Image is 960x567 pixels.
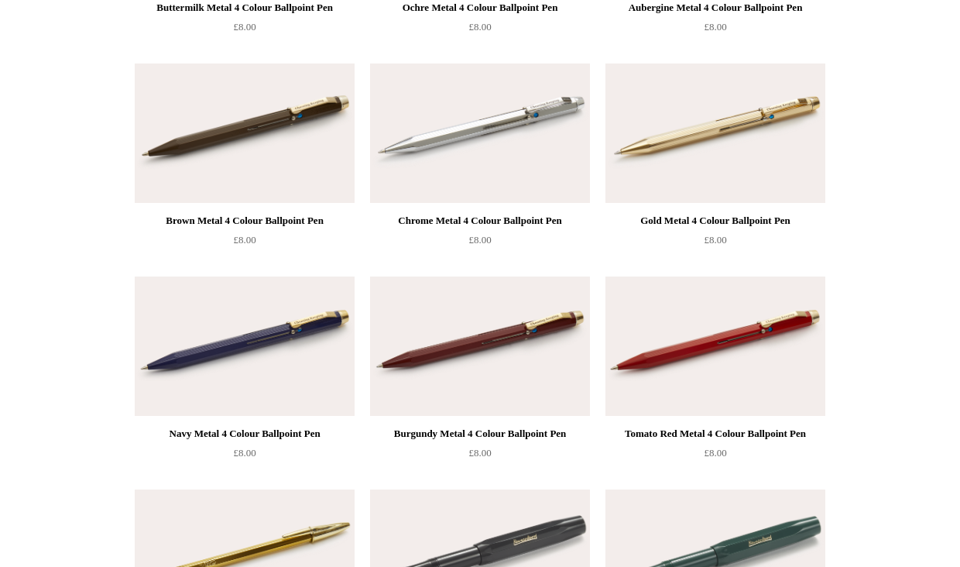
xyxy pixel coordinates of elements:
[468,21,491,33] span: £8.00
[370,277,590,416] img: Burgundy Metal 4 Colour Ballpoint Pen
[135,64,355,203] img: Brown Metal 4 Colour Ballpoint Pen
[233,21,255,33] span: £8.00
[139,424,351,443] div: Navy Metal 4 Colour Ballpoint Pen
[605,424,825,488] a: Tomato Red Metal 4 Colour Ballpoint Pen £8.00
[609,211,821,230] div: Gold Metal 4 Colour Ballpoint Pen
[135,64,355,203] a: Brown Metal 4 Colour Ballpoint Pen Brown Metal 4 Colour Ballpoint Pen
[139,211,351,230] div: Brown Metal 4 Colour Ballpoint Pen
[233,447,255,459] span: £8.00
[605,211,825,275] a: Gold Metal 4 Colour Ballpoint Pen £8.00
[370,424,590,488] a: Burgundy Metal 4 Colour Ballpoint Pen £8.00
[370,64,590,203] a: Chrome Metal 4 Colour Ballpoint Pen Chrome Metal 4 Colour Ballpoint Pen
[135,277,355,416] a: Navy Metal 4 Colour Ballpoint Pen Navy Metal 4 Colour Ballpoint Pen
[374,424,586,443] div: Burgundy Metal 4 Colour Ballpoint Pen
[704,447,726,459] span: £8.00
[704,234,726,246] span: £8.00
[370,64,590,203] img: Chrome Metal 4 Colour Ballpoint Pen
[233,234,255,246] span: £8.00
[605,277,825,416] a: Tomato Red Metal 4 Colour Ballpoint Pen Tomato Red Metal 4 Colour Ballpoint Pen
[135,277,355,416] img: Navy Metal 4 Colour Ballpoint Pen
[370,211,590,275] a: Chrome Metal 4 Colour Ballpoint Pen £8.00
[605,64,825,203] a: Gold Metal 4 Colour Ballpoint Pen Gold Metal 4 Colour Ballpoint Pen
[374,211,586,230] div: Chrome Metal 4 Colour Ballpoint Pen
[609,424,821,443] div: Tomato Red Metal 4 Colour Ballpoint Pen
[135,424,355,488] a: Navy Metal 4 Colour Ballpoint Pen £8.00
[468,447,491,459] span: £8.00
[605,277,825,416] img: Tomato Red Metal 4 Colour Ballpoint Pen
[468,234,491,246] span: £8.00
[704,21,726,33] span: £8.00
[135,211,355,275] a: Brown Metal 4 Colour Ballpoint Pen £8.00
[605,64,825,203] img: Gold Metal 4 Colour Ballpoint Pen
[370,277,590,416] a: Burgundy Metal 4 Colour Ballpoint Pen Burgundy Metal 4 Colour Ballpoint Pen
